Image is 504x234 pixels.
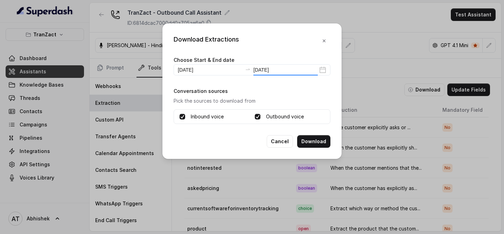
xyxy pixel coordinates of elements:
[174,57,234,63] label: Choose Start & End date
[245,66,251,72] span: swap-right
[178,66,242,74] input: Start date
[174,35,239,47] div: Download Extractions
[245,66,251,72] span: to
[253,66,318,74] input: End date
